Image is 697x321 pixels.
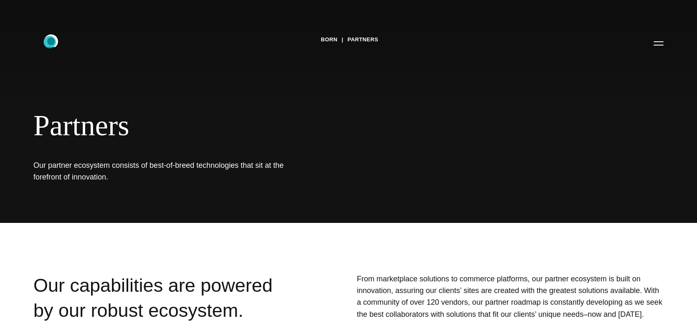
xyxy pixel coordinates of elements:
p: From marketplace solutions to commerce platforms, our partner ecosystem is built on innovation, a... [357,273,664,320]
a: BORN [321,33,337,46]
button: Open [649,34,669,52]
a: Partners [347,33,378,46]
span: Partners [33,109,509,143]
h1: Our partner ecosystem consists of best-of-breed technologies that sit at the forefront of innovat... [33,159,284,183]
